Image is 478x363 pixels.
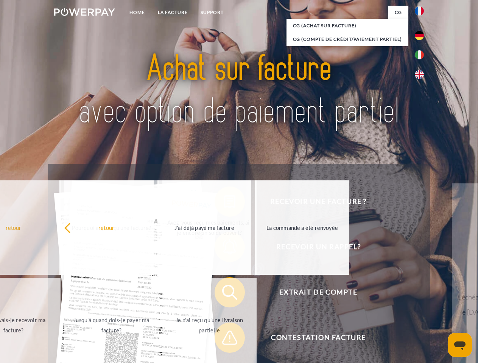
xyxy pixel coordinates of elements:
[415,6,424,16] img: fr
[123,6,151,19] a: Home
[286,33,408,46] a: CG (Compte de crédit/paiement partiel)
[415,70,424,79] img: en
[415,50,424,59] img: it
[215,277,411,307] button: Extrait de compte
[194,6,230,19] a: Support
[226,277,411,307] span: Extrait de compte
[260,222,345,233] div: La commande a été renvoyée
[54,8,115,16] img: logo-powerpay-white.svg
[226,323,411,353] span: Contestation Facture
[69,315,154,335] div: Jusqu'à quand dois-je payer ma facture?
[415,31,424,40] img: de
[151,6,194,19] a: LA FACTURE
[286,19,408,33] a: CG (achat sur facture)
[167,315,252,335] div: Je n'ai reçu qu'une livraison partielle
[388,6,408,19] a: CG
[448,333,472,357] iframe: Bouton de lancement de la fenêtre de messagerie
[72,36,406,145] img: title-powerpay_fr.svg
[215,323,411,353] button: Contestation Facture
[64,222,149,233] div: retour
[162,222,247,233] div: J'ai déjà payé ma facture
